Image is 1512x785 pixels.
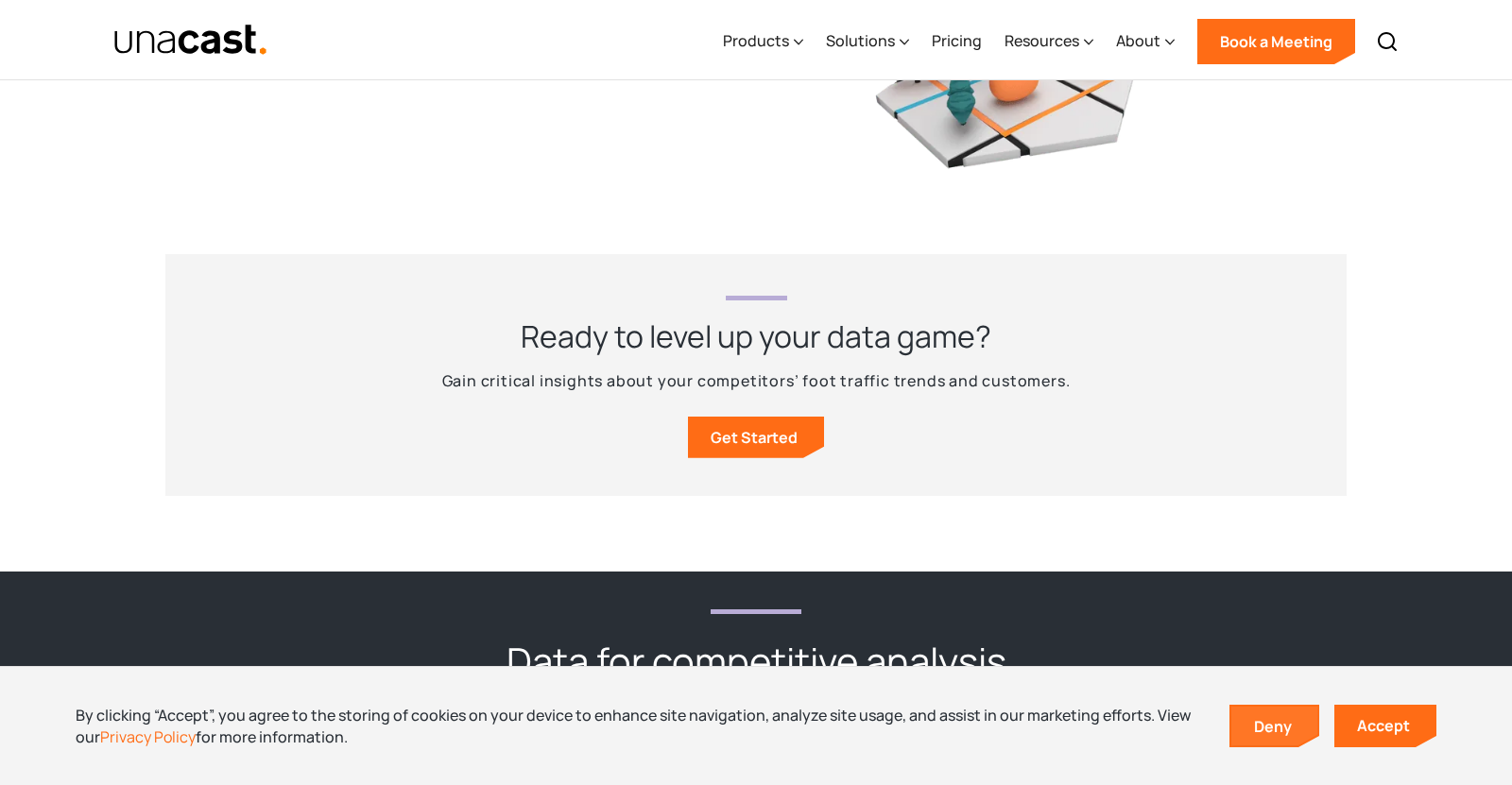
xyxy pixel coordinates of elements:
a: Get Started [688,417,824,458]
h3: Ready to level up your data game? [521,316,991,357]
a: Privacy Policy [100,726,196,747]
h2: Data for competitive analysis [507,637,1006,686]
div: Products [723,29,789,52]
a: Book a Meeting [1197,19,1355,64]
div: About [1116,3,1175,80]
div: Resources [1005,29,1079,52]
img: Search icon [1376,30,1399,53]
div: Solutions [826,3,909,80]
div: Resources [1005,3,1093,80]
div: Solutions [826,29,895,52]
a: Pricing [932,3,982,80]
a: Accept [1334,705,1436,747]
p: Gain critical insights about your competitors’ foot traffic trends and customers. [442,368,1071,394]
a: home [113,24,267,57]
img: Unacast text logo [113,24,267,57]
a: Deny [1231,707,1318,746]
div: Products [723,3,803,80]
div: About [1116,29,1160,52]
div: By clicking “Accept”, you agree to the storing of cookies on your device to enhance site navigati... [76,705,1201,747]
